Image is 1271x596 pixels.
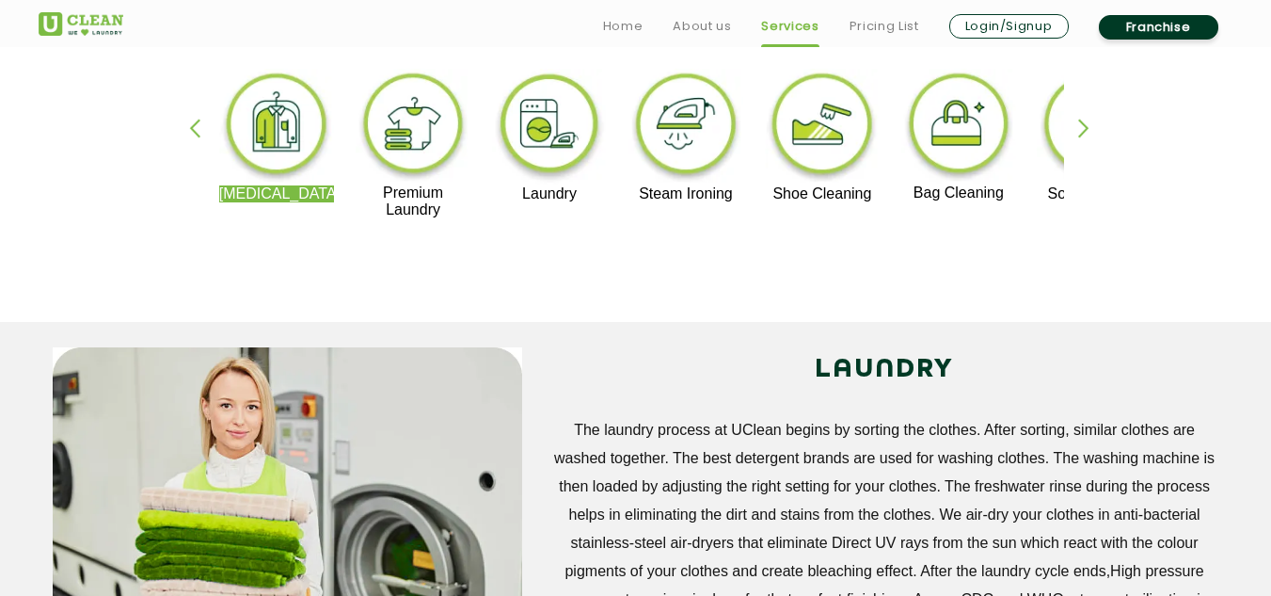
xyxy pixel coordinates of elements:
img: steam_ironing_11zon.webp [628,69,744,185]
img: laundry_cleaning_11zon.webp [492,69,608,185]
p: Sofa Cleaning [1037,185,1152,202]
a: Services [761,15,818,38]
a: Franchise [1099,15,1218,40]
p: Shoe Cleaning [765,185,881,202]
a: Login/Signup [949,14,1069,39]
p: Laundry [492,185,608,202]
img: premium_laundry_cleaning_11zon.webp [356,69,471,185]
img: sofa_cleaning_11zon.webp [1037,69,1152,185]
img: dry_cleaning_11zon.webp [219,69,335,185]
a: About us [673,15,731,38]
p: Premium Laundry [356,185,471,218]
a: Pricing List [850,15,919,38]
img: bag_cleaning_11zon.webp [901,69,1017,185]
p: Bag Cleaning [901,185,1017,201]
p: [MEDICAL_DATA] [219,185,335,202]
img: UClean Laundry and Dry Cleaning [39,12,123,36]
h2: LAUNDRY [550,347,1219,393]
a: Home [603,15,643,38]
img: shoe_cleaning_11zon.webp [765,69,881,185]
p: Steam Ironing [628,185,744,202]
